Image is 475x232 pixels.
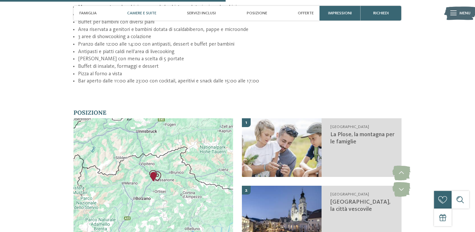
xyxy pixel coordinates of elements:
[127,11,156,16] span: Camere e Suite
[78,78,402,85] li: Bar aperto dalle 11:00 alle 23:00 con cocktail, aperitivi e snack dalle 15:00 alle 17:00
[78,63,402,70] li: Buffet di insalate, formaggi e dessert
[245,119,247,126] span: 1
[78,55,402,63] li: [PERSON_NAME] con menu a scelta di 5 portate
[373,11,389,16] span: richiedi
[78,70,402,78] li: Pizza al forno a vista
[78,48,402,56] li: Antipasti e piatti caldi nell’area di livecooking
[187,11,216,16] span: Servizi inclusi
[152,171,162,181] div: La Plose, la montagna per le famiglie
[148,170,158,180] div: Bressanone, la città vescovile
[330,132,394,145] span: La Plose, la montagna per le famiglie
[78,41,402,48] li: Pranzo dalle 12:00 alle 14:00 con antipasti, dessert e buffet per bambini
[330,192,369,196] span: [GEOGRAPHIC_DATA]
[78,19,402,26] li: Buffet per bambini con diversi piani
[245,187,248,194] span: 2
[73,109,106,116] span: Posizione
[78,26,402,34] li: Area riservata a genitori e bambini dotata di scaldabiberon, pappe e microonde
[330,199,390,212] span: [GEOGRAPHIC_DATA], la città vescovile
[78,33,402,41] li: 3 aree di showcooking a colazione
[242,118,322,177] img: AKI: tutto quello che un bimbo può desiderare
[330,125,369,129] span: [GEOGRAPHIC_DATA]
[78,4,402,11] li: Menu gourmet per bambini con area baby, bistro e dotazioni per bambini
[247,11,267,16] span: Posizione
[298,11,314,16] span: Offerte
[149,172,158,181] div: AKI Family Resort PLOSE
[328,11,352,16] span: Impressioni
[79,11,97,16] span: Famiglia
